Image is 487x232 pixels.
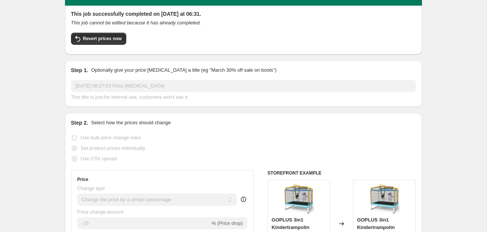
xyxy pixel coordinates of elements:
[77,176,88,182] h3: Price
[284,184,314,214] img: 81crSQdjFaL_80x.jpg
[91,119,171,127] p: Select how the prices should change
[71,66,88,74] h2: Step 1.
[212,220,243,226] span: % (Price drop)
[71,80,416,92] input: 30% off holiday sale
[71,33,126,45] button: Revert prices now
[91,66,276,74] p: Optionally give your price [MEDICAL_DATA] a title (eg "March 30% off sale on boots")
[71,20,201,26] i: This job cannot be edited because it has already completed.
[71,119,88,127] h2: Step 2.
[83,36,122,42] span: Revert prices now
[77,217,210,229] input: -15
[369,184,399,214] img: 81crSQdjFaL_80x.jpg
[77,209,124,215] span: Price change amount
[81,145,145,151] span: Set product prices individually
[240,196,247,203] div: help
[71,10,416,18] h2: This job successfully completed on [DATE] at 06:31.
[81,156,117,161] span: Use CSV upload
[71,94,188,100] span: This title is just for internal use, customers won't see it
[81,135,141,140] span: Use bulk price change rules
[77,185,105,191] span: Change type
[268,170,416,176] h6: STOREFRONT EXAMPLE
